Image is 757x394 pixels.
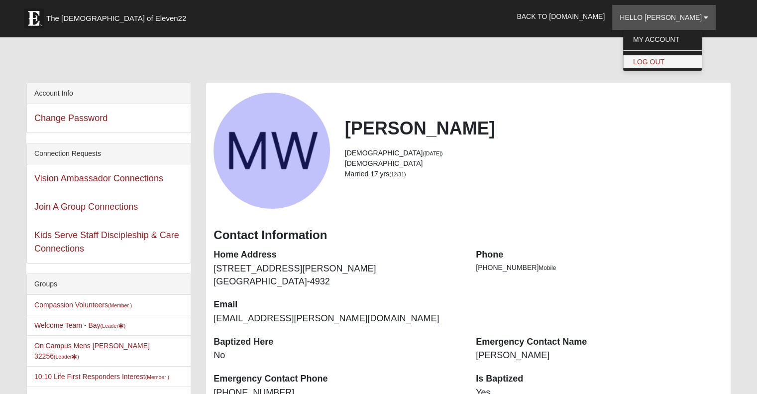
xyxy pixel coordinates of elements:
[476,263,723,273] li: [PHONE_NUMBER]
[34,342,150,360] a: On Campus Mens [PERSON_NAME] 32256(Leader)
[34,321,125,329] a: Welcome Team - Bay(Leader)
[46,13,186,23] span: The [DEMOGRAPHIC_DATA] of Eleven22
[623,33,702,46] a: My Account
[620,13,702,21] span: Hello [PERSON_NAME]
[34,373,169,381] a: 10:10 Life First Responders Interest(Member )
[34,173,163,183] a: Vision Ambassador Connections
[345,118,723,139] h2: [PERSON_NAME]
[108,302,132,308] small: (Member )
[101,323,126,329] small: (Leader )
[214,228,723,243] h3: Contact Information
[345,158,723,169] li: [DEMOGRAPHIC_DATA]
[423,150,442,156] small: ([DATE])
[214,336,461,349] dt: Baptized Here
[145,374,169,380] small: (Member )
[476,249,723,262] dt: Phone
[54,354,79,360] small: (Leader )
[27,274,191,295] div: Groups
[214,263,461,288] dd: [STREET_ADDRESS][PERSON_NAME] [GEOGRAPHIC_DATA]-4932
[34,301,132,309] a: Compassion Volunteers(Member )
[34,113,108,123] a: Change Password
[623,55,702,68] a: Log Out
[214,373,461,386] dt: Emergency Contact Phone
[509,4,612,29] a: Back to [DOMAIN_NAME]
[345,169,723,179] li: Married 17 yrs
[19,3,218,28] a: The [DEMOGRAPHIC_DATA] of Eleven22
[476,373,723,386] dt: Is Baptized
[214,312,461,325] dd: [EMAIL_ADDRESS][PERSON_NAME][DOMAIN_NAME]
[476,336,723,349] dt: Emergency Contact Name
[345,148,723,158] li: [DEMOGRAPHIC_DATA]
[214,249,461,262] dt: Home Address
[389,171,406,177] small: (12/31)
[476,349,723,362] dd: [PERSON_NAME]
[214,93,329,209] a: View Fullsize Photo
[27,143,191,164] div: Connection Requests
[539,264,556,271] span: Mobile
[214,298,461,311] dt: Email
[214,349,461,362] dd: No
[34,230,179,254] a: Kids Serve Staff Discipleship & Care Connections
[24,8,44,28] img: Eleven22 logo
[612,5,716,30] a: Hello [PERSON_NAME]
[34,202,138,212] a: Join A Group Connections
[27,83,191,104] div: Account Info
